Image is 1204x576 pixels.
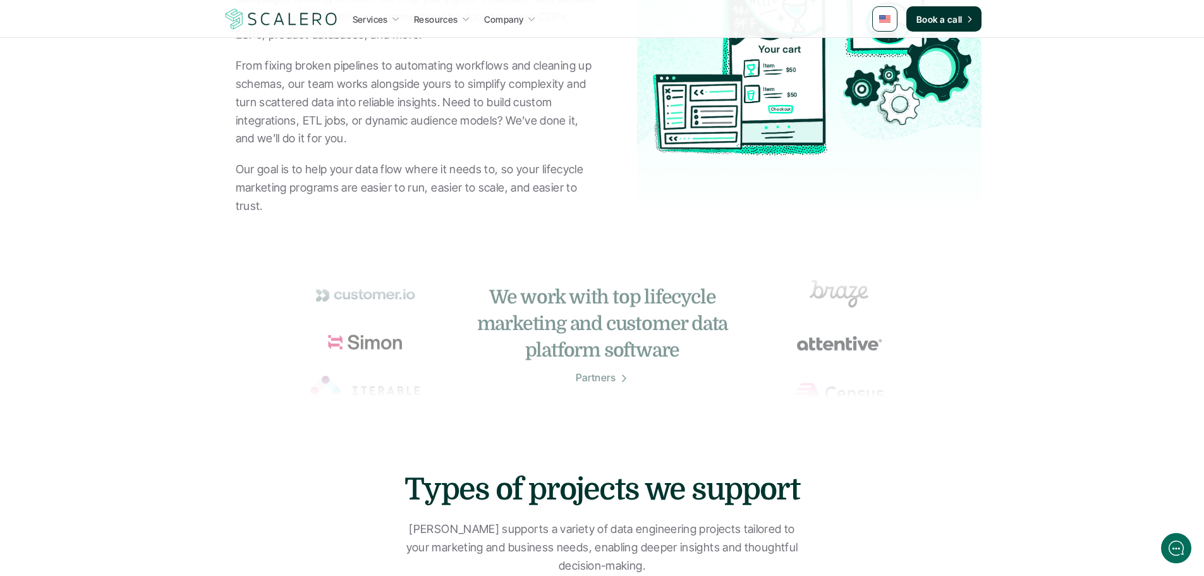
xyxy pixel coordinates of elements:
h4: We work with top lifecycle marketing and customer data platform software [476,284,729,364]
img: Scalero company logo [223,7,339,31]
p: [PERSON_NAME] supports a variety of data engineering projects tailored to your marketing and busi... [397,520,808,575]
p: Partners [575,370,616,386]
p: Resources [414,13,458,26]
a: Book a call [906,6,982,32]
iframe: gist-messenger-bubble-iframe [1161,533,1191,563]
h2: Let us know if we can help with lifecycle marketing. [19,84,234,145]
p: Our goal is to help your data flow where it needs to, so your lifecycle marketing programs are ea... [236,161,599,215]
h2: Types of projects we support [403,469,801,511]
p: Company [484,13,524,26]
button: New conversation [20,168,233,193]
a: Partners [575,370,629,386]
span: New conversation [82,175,152,185]
p: Book a call [916,13,963,26]
p: Services [353,13,388,26]
a: Scalero company logo [223,8,339,30]
p: From fixing broken pipelines to automating workflows and cleaning up schemas, our team works alon... [236,57,599,148]
span: We run on Gist [106,442,160,450]
h1: Hi! Welcome to [GEOGRAPHIC_DATA]. [19,61,234,82]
